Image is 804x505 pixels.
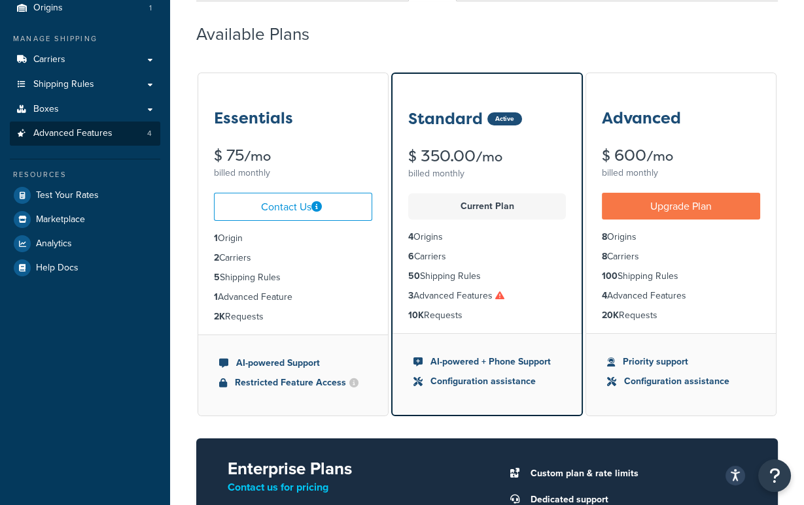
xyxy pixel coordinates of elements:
[602,164,760,182] div: billed monthly
[214,270,372,285] li: Shipping Rules
[602,230,760,244] li: Origins
[602,230,607,244] strong: 8
[408,308,567,323] li: Requests
[36,238,72,250] span: Analytics
[33,3,63,14] span: Origins
[10,97,160,122] a: Boxes
[758,459,791,492] button: Open Resource Center
[147,128,152,139] span: 4
[602,289,760,303] li: Advanced Features
[33,104,59,115] span: Boxes
[487,112,522,125] div: Active
[33,128,113,139] span: Advanced Features
[214,251,219,265] strong: 2
[524,464,747,483] li: Custom plan & rate limits
[36,190,99,201] span: Test Your Rates
[214,164,372,182] div: billed monthly
[607,374,755,389] li: Configuration assistance
[214,290,372,304] li: Advanced Feature
[607,355,755,369] li: Priority support
[149,3,152,14] span: 1
[33,54,65,65] span: Carriers
[408,165,567,183] div: billed monthly
[196,25,329,44] h2: Available Plans
[10,232,160,255] a: Analytics
[408,110,483,127] h3: Standard
[416,197,559,216] p: Current Plan
[602,148,760,164] div: $ 600
[10,208,160,231] a: Marketplace
[10,33,160,44] div: Manage Shipping
[602,250,760,264] li: Carriers
[214,110,293,127] h3: Essentials
[413,374,561,389] li: Configuration assistance
[244,147,271,165] small: /mo
[602,308,760,323] li: Requests
[408,269,420,283] strong: 50
[408,230,413,244] strong: 4
[408,289,413,302] strong: 3
[408,269,567,284] li: Shipping Rules
[602,110,681,127] h3: Advanced
[33,79,94,90] span: Shipping Rules
[602,289,607,302] strong: 4
[228,478,466,497] p: Contact us for pricing
[602,269,760,284] li: Shipping Rules
[219,376,367,390] li: Restricted Feature Access
[408,308,424,322] strong: 10K
[10,184,160,207] a: Test Your Rates
[214,251,372,265] li: Carriers
[214,148,372,164] div: $ 75
[36,263,79,274] span: Help Docs
[214,193,372,221] a: Contact Us
[408,289,567,303] li: Advanced Features
[214,231,218,245] strong: 1
[36,214,85,225] span: Marketplace
[219,356,367,370] li: AI-powered Support
[10,48,160,72] a: Carriers
[602,308,619,322] strong: 20K
[10,73,160,97] a: Shipping Rules
[214,310,372,324] li: Requests
[10,169,160,180] div: Resources
[228,459,466,478] h2: Enterprise Plans
[214,270,220,284] strong: 5
[10,256,160,280] a: Help Docs
[408,250,414,263] strong: 6
[408,250,567,264] li: Carriers
[10,122,160,146] li: Advanced Features
[476,148,502,166] small: /mo
[602,193,760,220] a: Upgrade Plan
[214,310,225,323] strong: 2K
[214,290,218,304] strong: 1
[214,231,372,246] li: Origin
[646,147,673,165] small: /mo
[408,148,567,165] div: $ 350.00
[10,122,160,146] a: Advanced Features 4
[408,230,567,244] li: Origins
[413,355,561,369] li: AI-powered + Phone Support
[602,250,607,263] strong: 8
[602,269,618,283] strong: 100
